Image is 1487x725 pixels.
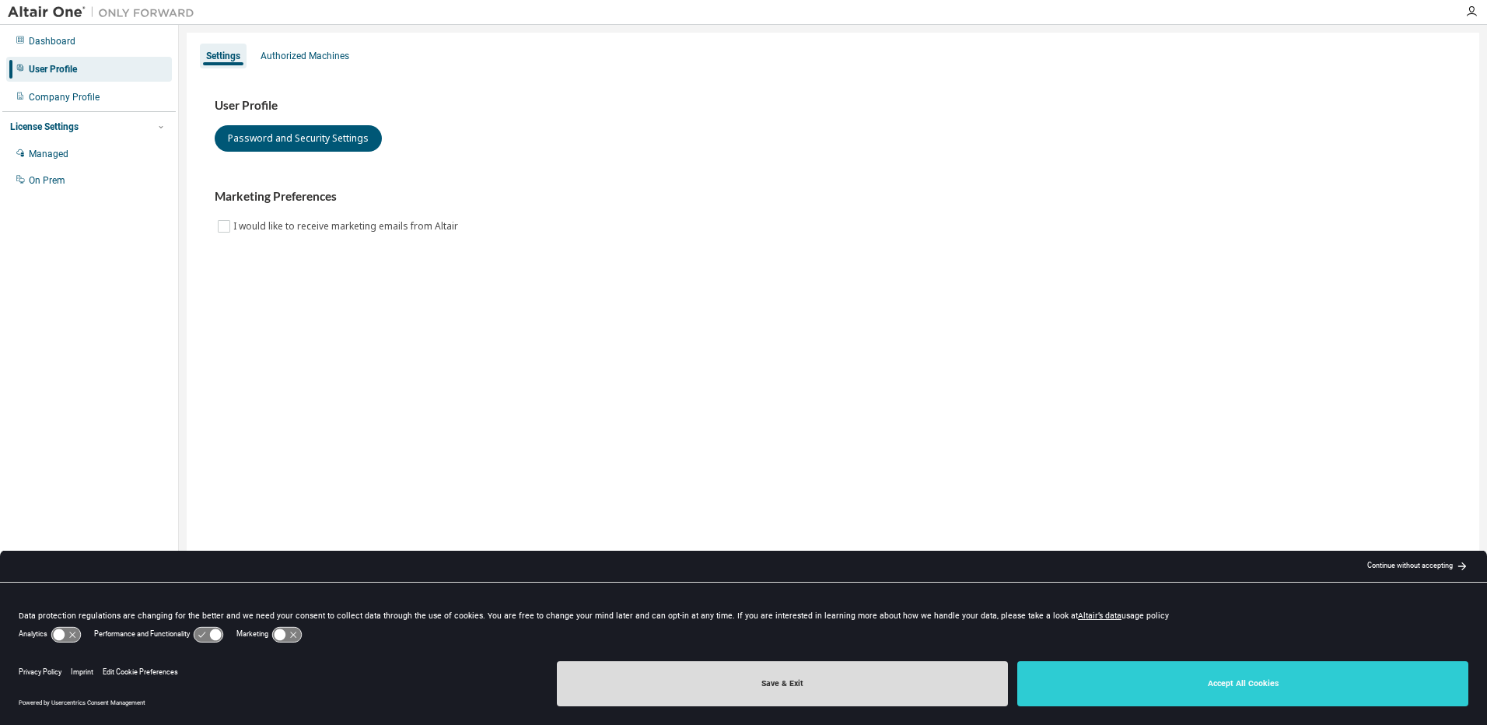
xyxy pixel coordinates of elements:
[233,217,461,236] label: I would like to receive marketing emails from Altair
[8,5,202,20] img: Altair One
[29,91,100,103] div: Company Profile
[29,35,75,47] div: Dashboard
[29,148,68,160] div: Managed
[215,98,1451,114] h3: User Profile
[261,50,349,62] div: Authorized Machines
[29,174,65,187] div: On Prem
[215,125,382,152] button: Password and Security Settings
[206,50,240,62] div: Settings
[29,63,77,75] div: User Profile
[215,189,1451,205] h3: Marketing Preferences
[10,121,79,133] div: License Settings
